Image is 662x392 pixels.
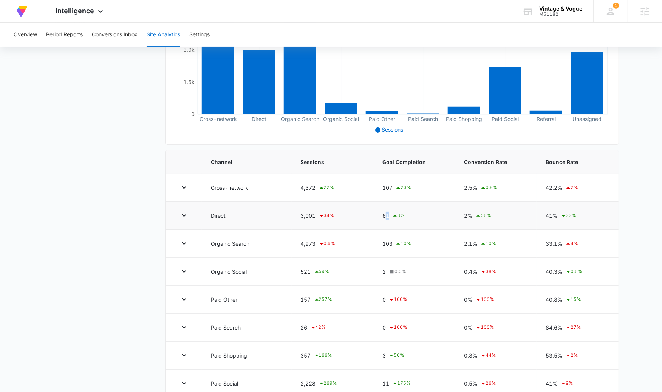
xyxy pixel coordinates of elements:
div: 33 % [560,211,576,220]
td: Paid Search [202,314,292,342]
button: Toggle Row Expanded [178,237,190,249]
div: 27 % [565,323,581,332]
div: 4,372 [301,183,364,192]
span: Sessions [301,158,364,166]
div: 0% [464,295,527,304]
div: 521 [301,267,364,276]
div: 26 % [480,379,496,388]
tspan: Organic Social [323,116,359,122]
div: 2.5% [464,183,527,192]
div: 34 % [319,211,334,220]
div: 59 % [314,267,329,276]
div: notifications count [613,3,619,9]
td: Direct [202,202,292,230]
div: 38 % [480,267,496,276]
div: 84.6% [546,323,606,332]
div: 10 % [480,239,496,248]
div: 22 % [319,183,334,192]
div: 4 % [565,239,578,248]
div: 103 [382,239,446,248]
div: 100 % [388,323,407,332]
div: account name [539,6,582,12]
button: Period Reports [46,23,83,47]
div: 4,973 [301,239,364,248]
img: Volusion [15,5,29,18]
div: 100 % [475,323,494,332]
tspan: Paid Shopping [446,116,482,122]
div: 41% [546,211,606,220]
div: 42 % [310,323,326,332]
div: 15 % [565,295,581,304]
tspan: Paid Search [408,116,438,122]
div: 100 % [475,295,494,304]
div: 175 % [392,379,411,388]
button: Overview [14,23,37,47]
div: 2 [382,268,446,276]
div: 166 % [314,351,333,360]
td: Organic Search [202,230,292,258]
td: Cross-network [202,174,292,202]
tspan: Referral [536,116,555,122]
div: account id [539,12,582,17]
div: 0.5% [464,379,527,388]
button: Toggle Row Expanded [178,209,190,222]
span: Intelligence [56,7,94,15]
span: 1 [613,3,619,9]
span: Channel [211,158,283,166]
td: Paid Other [202,286,292,314]
div: 3 [382,351,446,360]
div: 2 % [565,351,578,360]
span: Bounce Rate [546,158,606,166]
div: 9 % [560,379,573,388]
div: 44 % [480,351,496,360]
button: Toggle Row Expanded [178,181,190,194]
div: 357 [301,351,364,360]
button: Site Analytics [147,23,180,47]
div: 157 [301,295,364,304]
tspan: 1.5k [183,79,195,85]
button: Conversions Inbox [92,23,138,47]
span: Goal Completion [382,158,446,166]
tspan: Organic Search [281,116,319,122]
span: Sessions [382,126,404,133]
div: 0 [382,323,446,332]
div: 0.6 % [565,267,582,276]
div: 269 % [319,379,337,388]
div: 53.5% [546,351,606,360]
div: 2 % [565,183,578,192]
div: 3,001 [301,211,364,220]
button: Toggle Row Expanded [178,265,190,277]
div: 100 % [388,295,407,304]
div: 40.3% [546,267,606,276]
div: 23 % [395,183,411,192]
div: 0.4% [464,267,527,276]
button: Settings [189,23,210,47]
div: 3 % [392,211,405,220]
td: Paid Shopping [202,342,292,370]
div: 10 % [395,239,411,248]
div: 61 [382,211,446,220]
tspan: 0 [191,111,195,117]
tspan: Unassigned [572,116,602,122]
div: 42.2% [546,183,606,192]
tspan: Paid Other [369,116,395,122]
div: 0.8 % [480,183,497,192]
div: 50 % [388,351,404,360]
div: 11 [382,379,446,388]
button: Toggle Row Expanded [178,293,190,305]
tspan: Paid Social [491,116,518,122]
div: 0.6 % [319,239,336,248]
button: Toggle Row Expanded [178,349,190,361]
div: 257 % [314,295,333,304]
div: 56 % [475,211,491,220]
div: 107 [382,183,446,192]
div: 2% [464,211,527,220]
div: 2.1% [464,239,527,248]
div: 2,228 [301,379,364,388]
button: Toggle Row Expanded [178,321,190,333]
div: 0.8% [464,351,527,360]
div: 0.0 % [388,268,406,275]
div: 26 [301,323,364,332]
div: 0% [464,323,527,332]
button: Toggle Row Expanded [178,377,190,389]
